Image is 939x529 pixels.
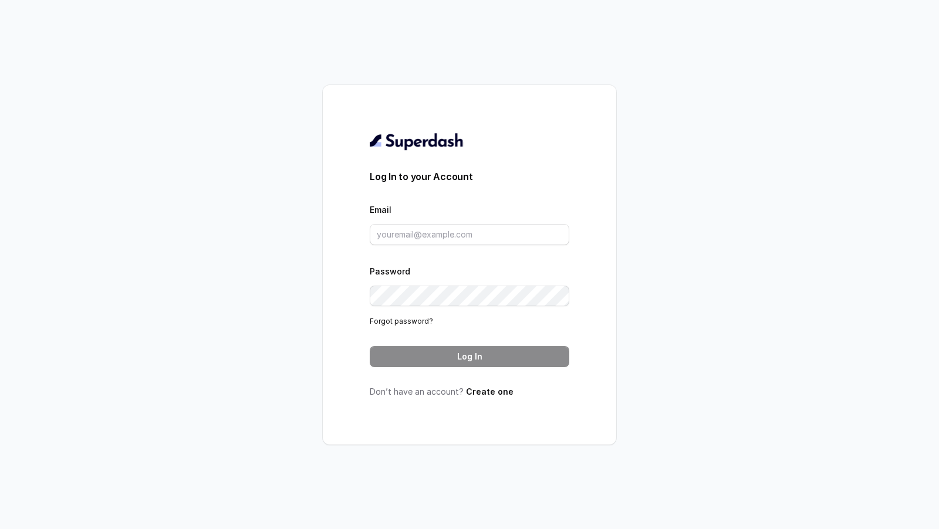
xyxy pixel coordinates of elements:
[370,317,433,325] a: Forgot password?
[370,346,569,367] button: Log In
[370,266,410,276] label: Password
[466,386,514,396] a: Create one
[370,205,391,215] label: Email
[370,169,569,184] h3: Log In to your Account
[370,132,464,151] img: light.svg
[370,386,569,398] p: Don’t have an account?
[370,224,569,245] input: youremail@example.com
